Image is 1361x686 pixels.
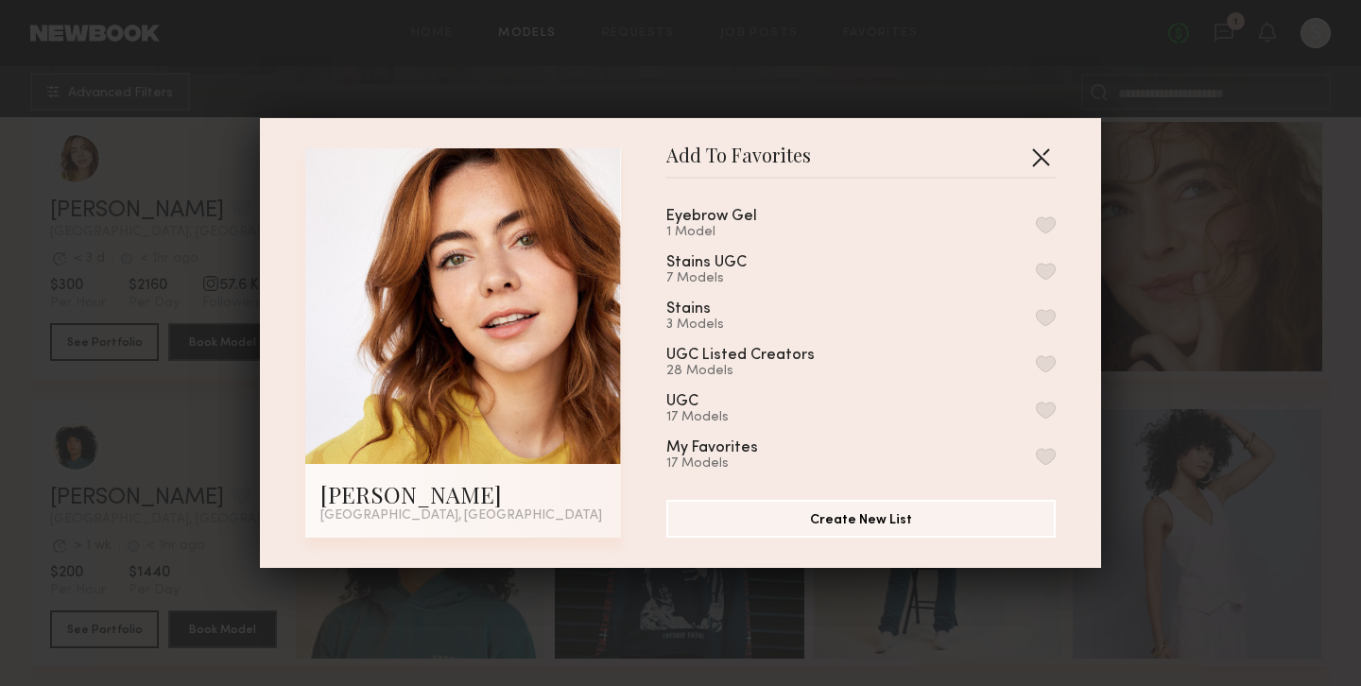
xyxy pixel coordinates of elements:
div: UGC Listed Creators [666,348,815,364]
div: Eyebrow Gel [666,209,757,225]
div: 1 Model [666,225,802,240]
button: Close [1025,142,1056,172]
div: 17 Models [666,456,803,472]
div: 28 Models [666,364,860,379]
div: My Favorites [666,440,758,456]
div: UGC [666,394,698,410]
div: [GEOGRAPHIC_DATA], [GEOGRAPHIC_DATA] [320,509,606,523]
div: 7 Models [666,271,792,286]
div: [PERSON_NAME] [320,479,606,509]
div: Stains UGC [666,255,747,271]
span: Add To Favorites [666,148,811,177]
button: Create New List [666,500,1056,538]
div: 17 Models [666,410,744,425]
div: 3 Models [666,317,756,333]
div: Stains [666,301,711,317]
